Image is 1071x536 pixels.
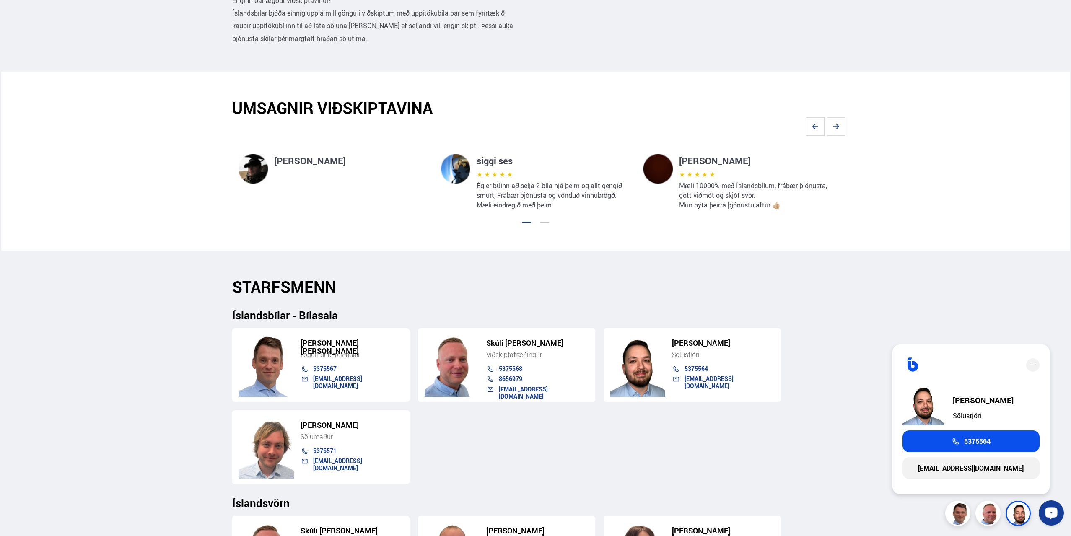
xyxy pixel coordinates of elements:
a: [EMAIL_ADDRESS][DOMAIN_NAME] [685,375,734,389]
h4: [PERSON_NAME] [679,154,832,168]
a: 5375564 [902,430,1040,452]
div: Sölumaður [301,432,403,441]
a: 5375567 [313,365,337,373]
svg: Previous slide [806,117,825,136]
h2: STARFSMENN [232,277,839,296]
h5: [PERSON_NAME] [301,421,403,429]
a: [EMAIL_ADDRESS][DOMAIN_NAME] [313,375,362,389]
img: dsORqd-mBEOihhtP.webp [239,154,268,184]
img: ivSJBoSYNJ1imj5R.webp [643,154,673,184]
h5: [PERSON_NAME] [672,339,774,347]
span: ★ ★ ★ ★ ★ [477,170,513,179]
div: Sölustjóri [672,350,774,359]
img: SllRT5B5QPkh28GD.webp [441,154,470,184]
div: [PERSON_NAME] [953,396,1014,404]
p: Ég er búinn að selja 2 bíla hjá þeim og allt gengið smurt, Frábær þjónusta og vönduð vinnubrögð. ... [477,181,630,210]
a: 5375568 [499,365,522,373]
span: Viðskiptafræðingur [486,350,542,359]
div: Sölustjóri [953,412,1014,419]
iframe: LiveChat chat widget [1032,497,1067,532]
a: 5375564 [685,365,708,373]
img: FbJEzSuNWCJXmdc-.webp [947,502,972,527]
svg: Next slide [827,117,845,136]
img: siFngHWaQ9KaOqBr.png [425,334,480,397]
span: ★ ★ ★ ★ ★ [679,170,715,179]
div: close [1026,358,1040,372]
p: Mun nýta þeirra þjónustu aftur 👍🏼 [679,200,832,210]
div: Löggiltur bifreiðasali [301,350,403,359]
a: 5375571 [313,447,337,455]
h3: Íslandsbílar - Bílasala [232,309,839,321]
h3: Íslandsvörn [232,497,839,509]
img: FbJEzSuNWCJXmdc-.webp [239,334,294,397]
img: nhp88E3Fdnt1Opn2.png [1007,502,1032,527]
a: 8656979 [499,375,522,383]
img: siFngHWaQ9KaOqBr.png [977,502,1002,527]
p: Mæli 10000% með Íslandsbílum, frábær þjónusta, gott viðmót og skjót svör. [679,181,832,200]
img: nhp88E3Fdnt1Opn2.png [902,383,944,425]
h5: Skúli [PERSON_NAME] [486,339,589,347]
h2: UMSAGNIR VIÐSKIPTAVINA [232,98,839,117]
a: [EMAIL_ADDRESS][DOMAIN_NAME] [902,457,1040,479]
img: nhp88E3Fdnt1Opn2.png [610,334,665,397]
h4: [PERSON_NAME] [274,154,428,168]
img: SZ4H-t_Copy_of_C.png [239,416,294,479]
h4: siggi ses [477,154,630,168]
span: 5375564 [964,438,991,445]
h5: Skúli [PERSON_NAME] [301,527,403,535]
a: [EMAIL_ADDRESS][DOMAIN_NAME] [313,457,362,471]
a: [EMAIL_ADDRESS][DOMAIN_NAME] [499,385,548,400]
p: Íslandsbílar bjóða einnig upp á milligöngu í viðskiptum með uppítökubíla þar sem fyrirtækið kaupi... [232,7,523,45]
h5: [PERSON_NAME] [PERSON_NAME] [301,339,403,355]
